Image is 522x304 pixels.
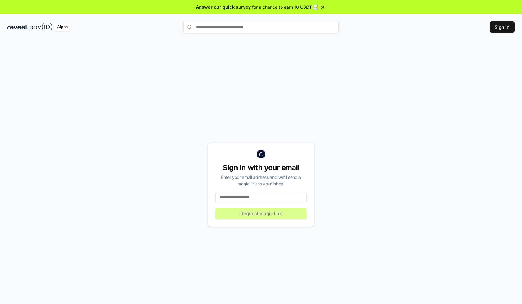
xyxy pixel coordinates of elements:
[215,163,307,173] div: Sign in with your email
[252,4,318,10] span: for a chance to earn 10 USDT 📝
[196,4,251,10] span: Answer our quick survey
[7,23,28,31] img: reveel_dark
[215,174,307,187] div: Enter your email address and we’ll send a magic link to your inbox.
[257,150,265,158] img: logo_small
[54,23,71,31] div: Alpha
[490,21,515,33] button: Sign In
[30,23,53,31] img: pay_id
